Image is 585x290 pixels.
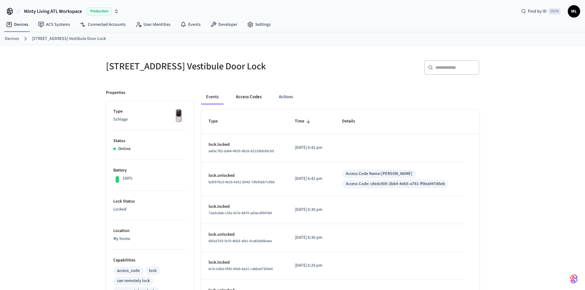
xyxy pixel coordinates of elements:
[113,138,186,144] p: Status
[117,268,140,274] div: access_code
[346,181,445,187] div: Access Code: c8edc909-3bb4-4eb5-a781-ff9ea947d6eb
[131,19,175,30] a: User Identities
[209,211,272,216] span: 72edc8ab-c5fa-427e-8870-a42ec8f94784
[209,231,280,238] p: lock.unlocked
[149,268,157,274] div: lock
[209,172,280,179] p: lock.unlocked
[171,108,186,124] img: Yale Assure Touchscreen Wifi Smart Lock, Satin Nickel, Front
[113,206,186,213] p: Locked
[274,90,298,104] button: Actions
[113,198,186,205] p: Lock Status
[106,60,289,73] h5: [STREET_ADDRESS] Vestibule Door Lock
[87,7,111,15] span: Production
[205,19,242,30] a: Developer
[113,116,186,123] p: Schlage
[33,19,75,30] a: ACS Systems
[295,117,312,126] span: Time
[201,90,479,104] div: ant example
[106,90,125,96] p: Properties
[231,90,267,104] button: Access Codes
[32,36,106,42] a: [STREET_ADDRESS] Vestibule Door Lock
[209,238,272,244] span: 6bfa37d3-fa70-465d-afe1-0ca65e06baea
[209,180,275,185] span: bd057813-4e19-4161-854d-7db95eb7c99d
[24,8,82,15] span: Minty Living ATL Workspace
[209,266,273,272] span: 6c5c1db6-0f45-40e9-8a21-ca8ba47350e4
[113,257,186,264] p: Capabilities
[295,176,327,182] p: [DATE] 6:42 pm
[209,149,274,154] span: aafac782-da64-4b55-9b2e-62120bbd0cb9
[570,274,578,284] img: SeamLogoGradient.69752ec5.svg
[209,141,280,148] p: lock.locked
[295,207,327,213] p: [DATE] 6:30 pm
[118,146,131,152] p: Online
[113,167,186,174] p: Battery
[528,8,547,14] span: Find by ID
[201,90,224,104] button: Events
[548,8,560,14] span: Ctrl K
[209,259,280,266] p: lock.locked
[342,117,363,126] span: Details
[295,234,327,241] p: [DATE] 6:30 pm
[568,5,580,17] button: ML
[1,19,33,30] a: Devices
[117,278,150,284] div: can remotely lock
[123,175,133,182] p: 100%
[5,36,19,42] a: Devices
[516,6,565,17] div: Find by IDCtrl K
[113,108,186,115] p: Type
[295,145,327,151] p: [DATE] 6:42 pm
[175,19,205,30] a: Events
[568,6,579,17] span: ML
[113,228,186,234] p: Location
[209,203,280,210] p: lock.locked
[346,171,412,177] div: Access Code Name: [PERSON_NAME]
[209,117,226,126] span: Type
[242,19,275,30] a: Settings
[295,262,327,269] p: [DATE] 6:29 pm
[113,236,186,242] p: My home
[75,19,131,30] a: Connected Accounts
